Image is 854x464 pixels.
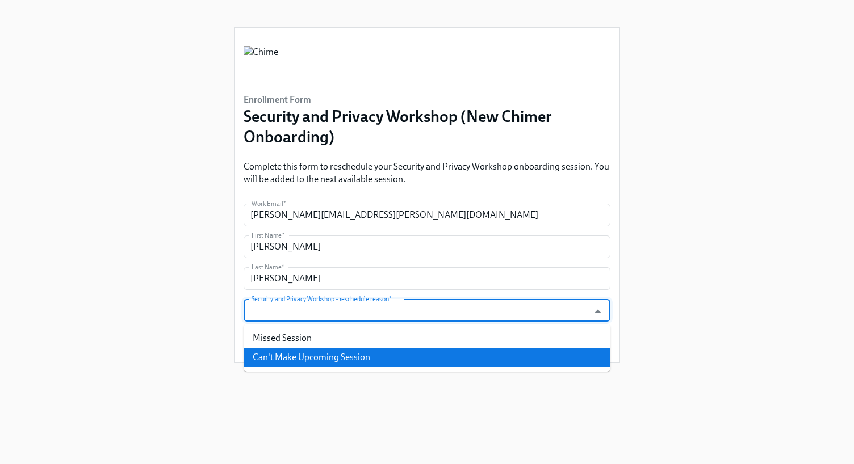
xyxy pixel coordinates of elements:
[244,348,610,367] li: Can't Make Upcoming Session
[244,106,610,147] h3: Security and Privacy Workshop (New Chimer Onboarding)
[244,328,610,348] li: Missed Session
[244,46,278,80] img: Chime
[244,161,610,185] p: Complete this form to reschedule your Security and Privacy Workshop onboarding session. You will ...
[589,302,606,320] button: Close
[244,94,610,106] h6: Enrollment Form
